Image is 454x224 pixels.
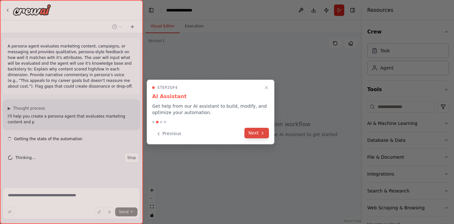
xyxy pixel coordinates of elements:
[152,93,269,100] h3: AI Assistant
[152,103,269,116] p: Get help from our AI assistant to build, modify, and optimize your automation.
[263,84,270,91] button: Close walkthrough
[147,6,156,15] button: Hide left sidebar
[152,128,185,139] button: Previous
[244,128,269,138] button: Next
[157,85,178,90] span: Step 2 of 4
